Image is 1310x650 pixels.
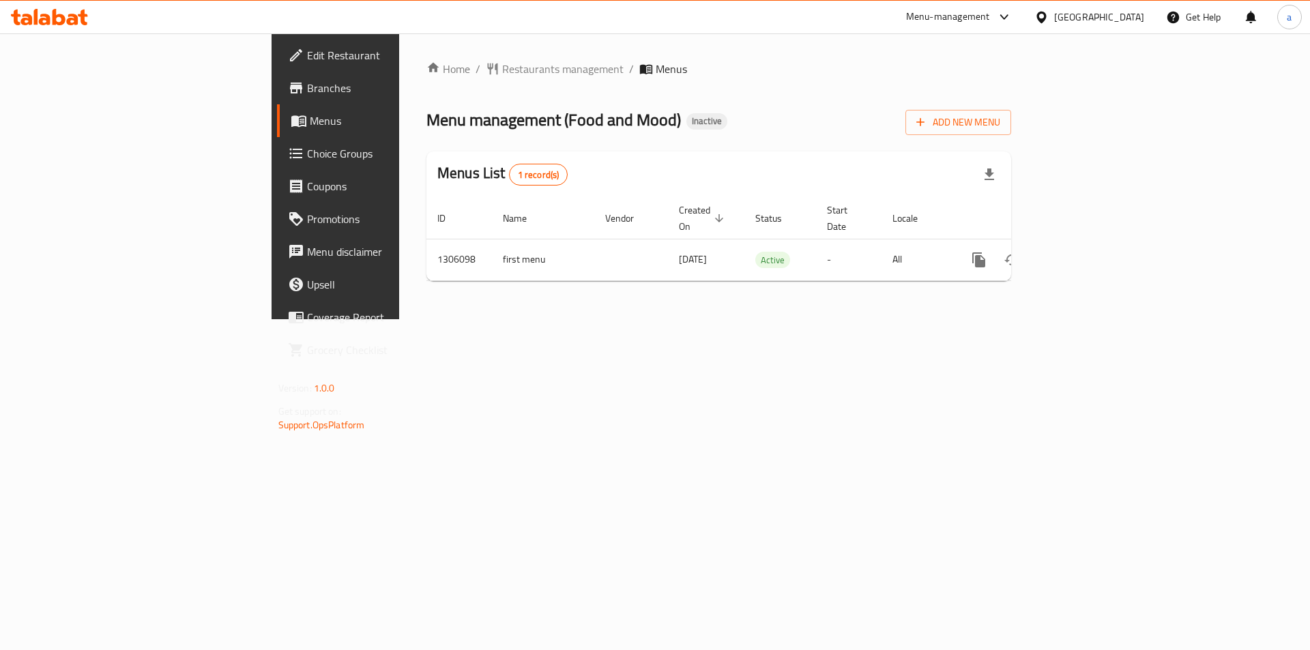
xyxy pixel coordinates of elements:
[426,198,1105,281] table: enhanced table
[906,9,990,25] div: Menu-management
[307,47,480,63] span: Edit Restaurant
[502,61,624,77] span: Restaurants management
[1287,10,1292,25] span: a
[816,239,882,280] td: -
[755,252,790,268] span: Active
[437,210,463,226] span: ID
[679,202,728,235] span: Created On
[310,113,480,129] span: Menus
[686,115,727,127] span: Inactive
[510,168,568,181] span: 1 record(s)
[486,61,624,77] a: Restaurants management
[277,72,491,104] a: Branches
[905,110,1011,135] button: Add New Menu
[426,104,681,135] span: Menu management ( Food and Mood )
[277,39,491,72] a: Edit Restaurant
[277,104,491,137] a: Menus
[307,342,480,358] span: Grocery Checklist
[952,198,1105,239] th: Actions
[995,243,1028,276] button: Change Status
[973,158,1006,191] div: Export file
[278,402,341,420] span: Get support on:
[307,243,480,260] span: Menu disclaimer
[503,210,544,226] span: Name
[277,301,491,334] a: Coverage Report
[963,243,995,276] button: more
[277,170,491,203] a: Coupons
[882,239,952,280] td: All
[277,235,491,268] a: Menu disclaimer
[307,145,480,162] span: Choice Groups
[437,163,568,186] h2: Menus List
[686,113,727,130] div: Inactive
[278,416,365,434] a: Support.OpsPlatform
[277,137,491,170] a: Choice Groups
[492,239,594,280] td: first menu
[656,61,687,77] span: Menus
[426,61,1011,77] nav: breadcrumb
[277,203,491,235] a: Promotions
[509,164,568,186] div: Total records count
[307,309,480,325] span: Coverage Report
[278,379,312,397] span: Version:
[307,178,480,194] span: Coupons
[314,379,335,397] span: 1.0.0
[307,80,480,96] span: Branches
[755,210,800,226] span: Status
[916,114,1000,131] span: Add New Menu
[277,268,491,301] a: Upsell
[277,334,491,366] a: Grocery Checklist
[755,252,790,268] div: Active
[827,202,865,235] span: Start Date
[679,250,707,268] span: [DATE]
[307,276,480,293] span: Upsell
[1054,10,1144,25] div: [GEOGRAPHIC_DATA]
[307,211,480,227] span: Promotions
[629,61,634,77] li: /
[892,210,935,226] span: Locale
[605,210,652,226] span: Vendor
